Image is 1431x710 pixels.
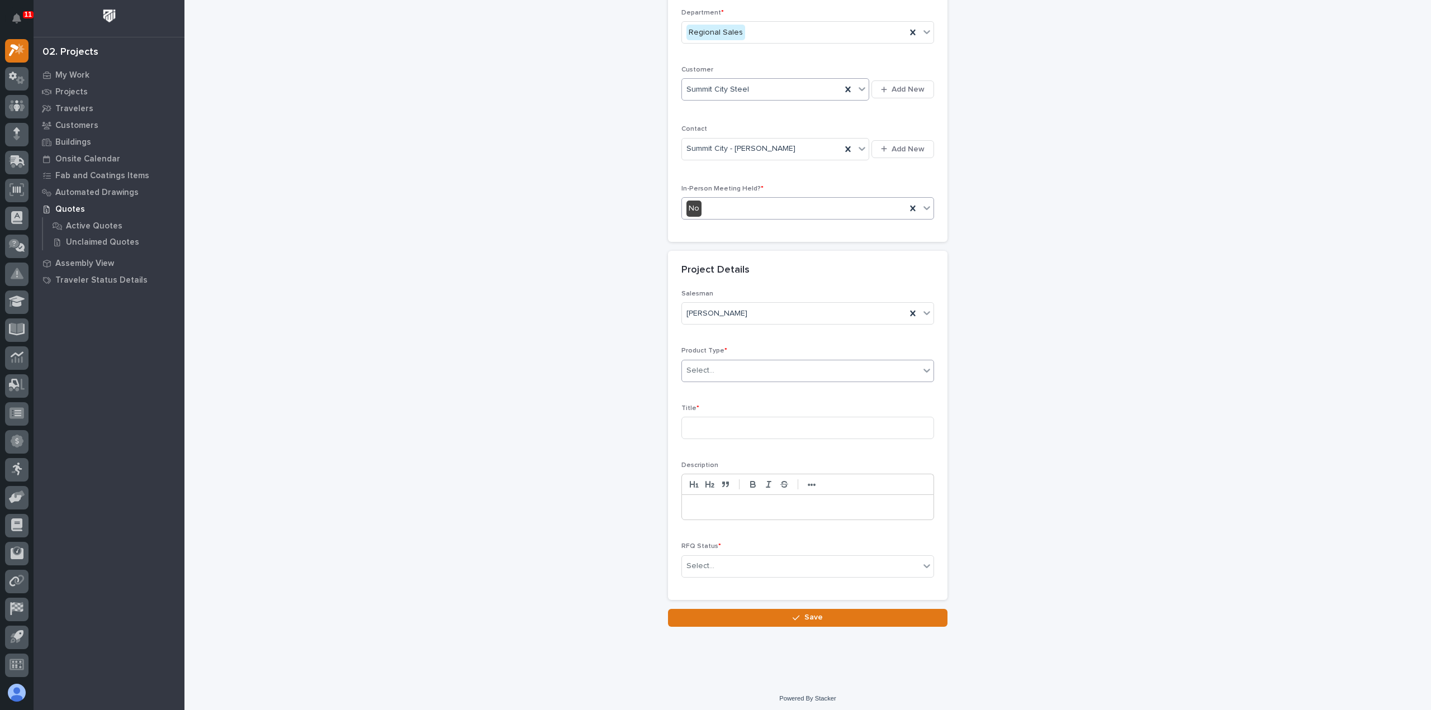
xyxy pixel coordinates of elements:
[34,66,184,83] a: My Work
[34,100,184,117] a: Travelers
[686,308,747,320] span: [PERSON_NAME]
[686,143,795,155] span: Summit City - [PERSON_NAME]
[681,543,721,550] span: RFQ Status
[25,11,32,18] p: 11
[55,121,98,131] p: Customers
[681,264,750,277] h2: Project Details
[55,104,93,114] p: Travelers
[99,6,120,26] img: Workspace Logo
[668,609,947,627] button: Save
[686,84,749,96] span: Summit City Steel
[66,221,122,231] p: Active Quotes
[5,681,29,704] button: users-avatar
[66,237,139,247] p: Unclaimed Quotes
[34,167,184,184] a: Fab and Coatings Items
[681,66,713,73] span: Customer
[34,271,184,288] a: Traveler Status Details
[779,695,836,702] a: Powered By Stacker
[808,480,816,489] strong: •••
[681,290,713,297] span: Salesman
[686,365,714,377] div: Select...
[804,612,823,622] span: Save
[34,83,184,100] a: Projects
[43,218,184,234] a: Active Quotes
[55,70,89,80] p: My Work
[681,462,718,469] span: Description
[686,201,702,217] div: No
[681,185,764,192] span: In-Person Meeting Held?
[681,9,724,16] span: Department
[55,204,85,215] p: Quotes
[686,560,714,572] div: Select...
[34,184,184,201] a: Automated Drawings
[43,234,184,250] a: Unclaimed Quotes
[5,7,29,30] button: Notifications
[686,25,745,41] div: Regional Sales
[34,117,184,134] a: Customers
[34,255,184,271] a: Assembly View
[871,80,934,98] button: Add New
[681,347,727,354] span: Product Type
[892,144,925,154] span: Add New
[871,140,934,158] button: Add New
[34,134,184,150] a: Buildings
[55,275,148,285] p: Traveler Status Details
[55,171,149,181] p: Fab and Coatings Items
[14,13,29,31] div: Notifications11
[55,259,114,269] p: Assembly View
[55,188,139,198] p: Automated Drawings
[681,126,707,132] span: Contact
[42,46,98,59] div: 02. Projects
[55,154,120,164] p: Onsite Calendar
[55,137,91,147] p: Buildings
[55,87,88,97] p: Projects
[34,201,184,217] a: Quotes
[34,150,184,167] a: Onsite Calendar
[892,84,925,94] span: Add New
[681,405,699,412] span: Title
[804,478,819,491] button: •••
